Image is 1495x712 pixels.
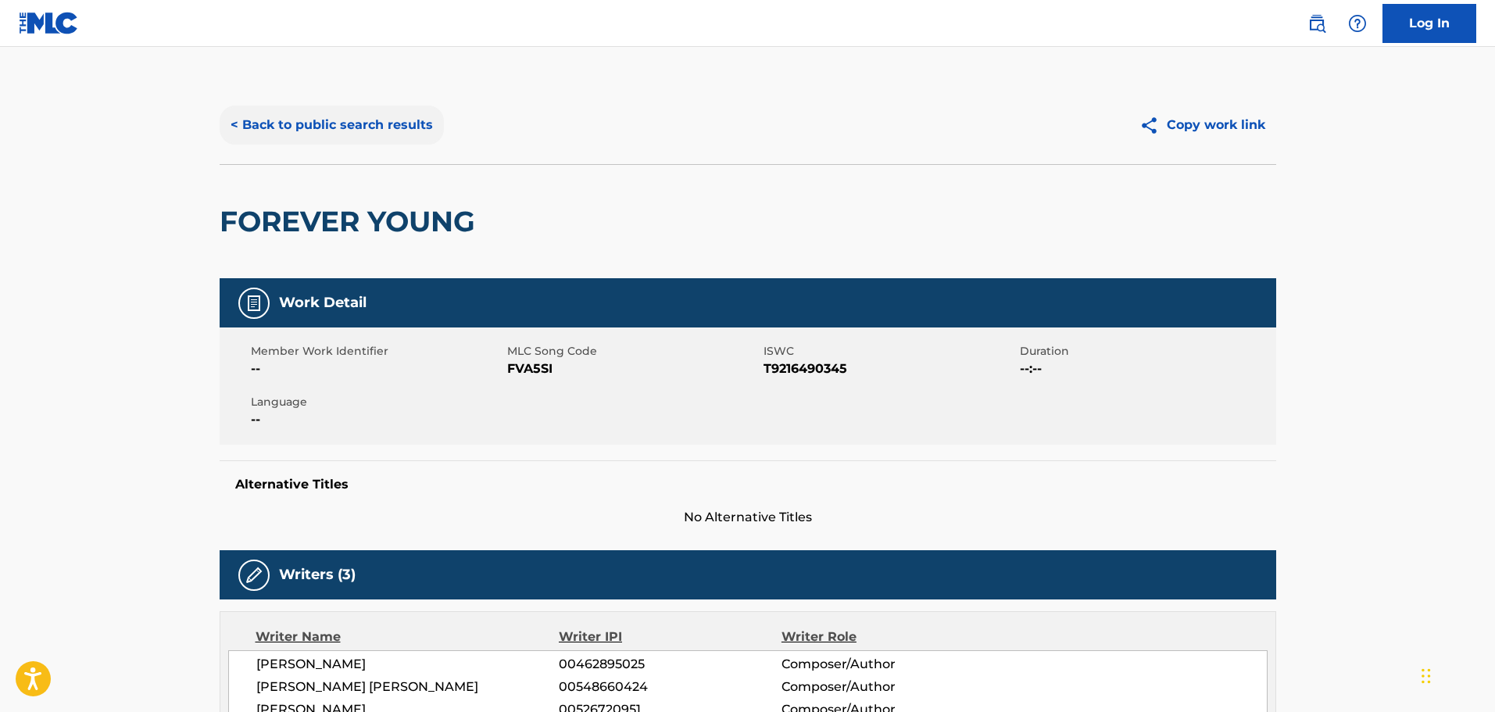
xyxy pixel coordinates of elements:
span: 00462895025 [559,655,781,674]
div: Drag [1422,653,1431,699]
button: Copy work link [1128,106,1276,145]
span: FVA5SI [507,360,760,378]
div: Help [1342,8,1373,39]
span: Duration [1020,343,1272,360]
span: T9216490345 [764,360,1016,378]
span: [PERSON_NAME] [256,655,560,674]
a: Public Search [1301,8,1332,39]
div: Writer Role [781,628,984,646]
span: Composer/Author [781,655,984,674]
span: Composer/Author [781,678,984,696]
img: Work Detail [245,294,263,313]
span: -- [251,410,503,429]
span: MLC Song Code [507,343,760,360]
h5: Writers (3) [279,566,356,584]
h5: Alternative Titles [235,477,1261,492]
span: Language [251,394,503,410]
img: search [1307,14,1326,33]
span: 00548660424 [559,678,781,696]
div: Writer Name [256,628,560,646]
span: --:-- [1020,360,1272,378]
div: Writer IPI [559,628,781,646]
img: help [1348,14,1367,33]
span: ISWC [764,343,1016,360]
span: -- [251,360,503,378]
span: Member Work Identifier [251,343,503,360]
h2: FOREVER YOUNG [220,204,483,239]
img: MLC Logo [19,12,79,34]
span: No Alternative Titles [220,508,1276,527]
span: [PERSON_NAME] [PERSON_NAME] [256,678,560,696]
h5: Work Detail [279,294,367,312]
iframe: Chat Widget [1417,637,1495,712]
a: Log In [1382,4,1476,43]
img: Writers [245,566,263,585]
button: < Back to public search results [220,106,444,145]
img: Copy work link [1139,116,1167,135]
